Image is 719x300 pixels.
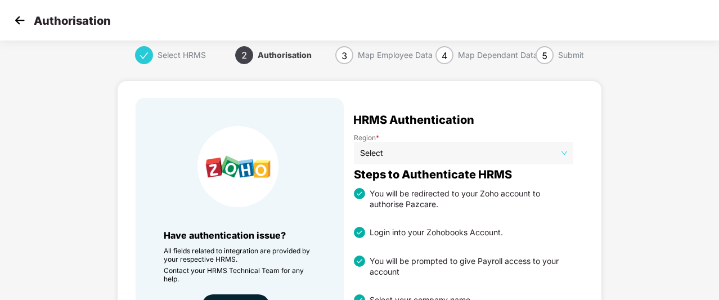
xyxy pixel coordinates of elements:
[354,188,365,199] img: svg+xml;base64,PHN2ZyBpZD0iU3RhdHVzX3RpY2tlZCIgeG1sbnM9Imh0dHA6Ly93d3cudzMub3JnLzIwMDAvc3ZnIiB3aW...
[458,46,538,64] div: Map Dependant Data
[442,50,447,61] span: 4
[197,126,278,207] img: HRMS Company Icon
[164,230,286,241] span: Have authentication issue?
[354,227,365,238] img: svg+xml;base64,PHN2ZyBpZD0iU3RhdHVzX3RpY2tlZCIgeG1sbnM9Imh0dHA6Ly93d3cudzMub3JnLzIwMDAvc3ZnIiB3aW...
[341,50,347,61] span: 3
[11,12,28,29] img: svg+xml;base64,PHN2ZyB4bWxucz0iaHR0cDovL3d3dy53My5vcmcvMjAwMC9zdmciIHdpZHRoPSIzMCIgaGVpZ2h0PSIzMC...
[360,145,567,162] span: Select
[140,51,149,60] span: check
[34,14,111,28] p: Authorisation
[558,46,584,64] div: Submit
[158,46,206,64] div: Select HRMS
[354,170,512,179] span: Steps to Authenticate HRMS
[365,227,503,238] div: Login into your Zohobooks Account.
[365,256,573,277] div: You will be prompted to give Payroll access to your account
[354,256,365,267] img: svg+xml;base64,PHN2ZyBpZD0iU3RhdHVzX3RpY2tlZCIgeG1sbnM9Imh0dHA6Ly93d3cudzMub3JnLzIwMDAvc3ZnIiB3aW...
[542,50,547,61] span: 5
[164,247,316,263] p: All fields related to integration are provided by your respective HRMS.
[241,50,247,61] span: 2
[164,266,316,283] p: Contact your HRMS Technical Team for any help.
[353,115,474,124] span: HRMS Authentication
[358,46,433,64] div: Map Employee Data
[354,133,573,142] label: Region
[258,46,312,64] div: Authorisation
[365,188,573,209] div: You will be redirected to your Zoho account to authorise Pazcare.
